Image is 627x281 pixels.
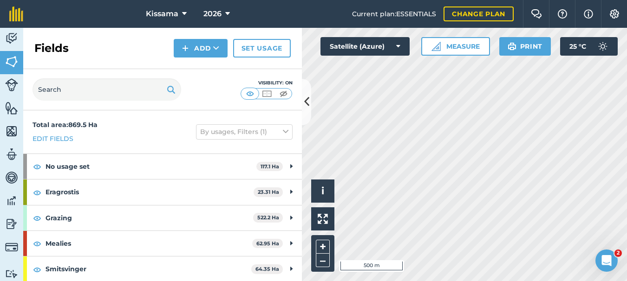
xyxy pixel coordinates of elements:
a: Edit fields [33,134,73,144]
img: svg+xml;base64,PHN2ZyB4bWxucz0iaHR0cDovL3d3dy53My5vcmcvMjAwMC9zdmciIHdpZHRoPSIxOCIgaGVpZ2h0PSIyNC... [33,212,41,224]
button: – [316,254,330,267]
button: Print [499,37,551,56]
span: i [321,185,324,197]
img: svg+xml;base64,PD94bWwgdmVyc2lvbj0iMS4wIiBlbmNvZGluZz0idXRmLTgiPz4KPCEtLSBHZW5lcmF0b3I6IEFkb2JlIE... [5,269,18,278]
iframe: Intercom live chat [595,249,618,272]
img: svg+xml;base64,PD94bWwgdmVyc2lvbj0iMS4wIiBlbmNvZGluZz0idXRmLTgiPz4KPCEtLSBHZW5lcmF0b3I6IEFkb2JlIE... [5,241,18,254]
img: svg+xml;base64,PD94bWwgdmVyc2lvbj0iMS4wIiBlbmNvZGluZz0idXRmLTgiPz4KPCEtLSBHZW5lcmF0b3I6IEFkb2JlIE... [5,171,18,185]
strong: 64.35 Ha [255,266,279,272]
span: 25 ° C [569,37,586,56]
a: Change plan [444,6,514,21]
span: Kissama [146,8,178,19]
img: svg+xml;base64,PD94bWwgdmVyc2lvbj0iMS4wIiBlbmNvZGluZz0idXRmLTgiPz4KPCEtLSBHZW5lcmF0b3I6IEFkb2JlIE... [5,147,18,161]
img: svg+xml;base64,PHN2ZyB4bWxucz0iaHR0cDovL3d3dy53My5vcmcvMjAwMC9zdmciIHdpZHRoPSI1NiIgaGVpZ2h0PSI2MC... [5,124,18,138]
img: svg+xml;base64,PD94bWwgdmVyc2lvbj0iMS4wIiBlbmNvZGluZz0idXRmLTgiPz4KPCEtLSBHZW5lcmF0b3I6IEFkb2JlIE... [5,32,18,45]
button: By usages, Filters (1) [196,124,293,139]
button: 25 °C [560,37,618,56]
img: svg+xml;base64,PHN2ZyB4bWxucz0iaHR0cDovL3d3dy53My5vcmcvMjAwMC9zdmciIHdpZHRoPSI1NiIgaGVpZ2h0PSI2MC... [5,55,18,69]
img: svg+xml;base64,PHN2ZyB4bWxucz0iaHR0cDovL3d3dy53My5vcmcvMjAwMC9zdmciIHdpZHRoPSIxOSIgaGVpZ2h0PSIyNC... [167,84,176,95]
button: Add [174,39,228,57]
button: + [316,240,330,254]
img: svg+xml;base64,PHN2ZyB4bWxucz0iaHR0cDovL3d3dy53My5vcmcvMjAwMC9zdmciIHdpZHRoPSI1MCIgaGVpZ2h0PSI0MC... [261,89,273,98]
img: svg+xml;base64,PHN2ZyB4bWxucz0iaHR0cDovL3d3dy53My5vcmcvMjAwMC9zdmciIHdpZHRoPSI1MCIgaGVpZ2h0PSI0MC... [244,89,256,98]
strong: Mealies [46,231,252,256]
img: svg+xml;base64,PHN2ZyB4bWxucz0iaHR0cDovL3d3dy53My5vcmcvMjAwMC9zdmciIHdpZHRoPSIxOCIgaGVpZ2h0PSIyNC... [33,264,41,275]
img: svg+xml;base64,PD94bWwgdmVyc2lvbj0iMS4wIiBlbmNvZGluZz0idXRmLTgiPz4KPCEtLSBHZW5lcmF0b3I6IEFkb2JlIE... [5,217,18,231]
img: svg+xml;base64,PD94bWwgdmVyc2lvbj0iMS4wIiBlbmNvZGluZz0idXRmLTgiPz4KPCEtLSBHZW5lcmF0b3I6IEFkb2JlIE... [5,78,18,91]
strong: Eragrostis [46,179,254,204]
span: 2026 [203,8,222,19]
img: svg+xml;base64,PHN2ZyB4bWxucz0iaHR0cDovL3d3dy53My5vcmcvMjAwMC9zdmciIHdpZHRoPSIxNCIgaGVpZ2h0PSIyNC... [182,43,189,54]
strong: 522.2 Ha [257,214,279,221]
a: Set usage [233,39,291,57]
button: i [311,179,334,203]
img: svg+xml;base64,PHN2ZyB4bWxucz0iaHR0cDovL3d3dy53My5vcmcvMjAwMC9zdmciIHdpZHRoPSIxOCIgaGVpZ2h0PSIyNC... [33,187,41,198]
span: 2 [614,249,622,257]
img: Two speech bubbles overlapping with the left bubble in the forefront [531,9,542,19]
img: A question mark icon [557,9,568,19]
img: svg+xml;base64,PHN2ZyB4bWxucz0iaHR0cDovL3d3dy53My5vcmcvMjAwMC9zdmciIHdpZHRoPSI1MCIgaGVpZ2h0PSI0MC... [278,89,289,98]
img: A cog icon [609,9,620,19]
strong: No usage set [46,154,256,179]
div: No usage set117.1 Ha [23,154,302,179]
img: svg+xml;base64,PHN2ZyB4bWxucz0iaHR0cDovL3d3dy53My5vcmcvMjAwMC9zdmciIHdpZHRoPSIxOCIgaGVpZ2h0PSIyNC... [33,238,41,249]
div: Visibility: On [241,79,293,87]
strong: 117.1 Ha [261,163,279,170]
strong: Total area : 869.5 Ha [33,121,98,129]
img: svg+xml;base64,PHN2ZyB4bWxucz0iaHR0cDovL3d3dy53My5vcmcvMjAwMC9zdmciIHdpZHRoPSIxOSIgaGVpZ2h0PSIyNC... [508,41,516,52]
img: Four arrows, one pointing top left, one top right, one bottom right and the last bottom left [318,214,328,224]
strong: 23.31 Ha [258,189,279,195]
img: svg+xml;base64,PHN2ZyB4bWxucz0iaHR0cDovL3d3dy53My5vcmcvMjAwMC9zdmciIHdpZHRoPSI1NiIgaGVpZ2h0PSI2MC... [5,101,18,115]
h2: Fields [34,41,69,56]
div: Mealies62.95 Ha [23,231,302,256]
img: svg+xml;base64,PD94bWwgdmVyc2lvbj0iMS4wIiBlbmNvZGluZz0idXRmLTgiPz4KPCEtLSBHZW5lcmF0b3I6IEFkb2JlIE... [594,37,612,56]
input: Search [33,78,181,101]
strong: 62.95 Ha [256,240,279,247]
img: svg+xml;base64,PD94bWwgdmVyc2lvbj0iMS4wIiBlbmNvZGluZz0idXRmLTgiPz4KPCEtLSBHZW5lcmF0b3I6IEFkb2JlIE... [5,194,18,208]
span: Current plan : ESSENTIALS [352,9,436,19]
img: fieldmargin Logo [9,6,23,21]
img: svg+xml;base64,PHN2ZyB4bWxucz0iaHR0cDovL3d3dy53My5vcmcvMjAwMC9zdmciIHdpZHRoPSIxNyIgaGVpZ2h0PSIxNy... [584,8,593,19]
div: Eragrostis23.31 Ha [23,179,302,204]
div: Grazing522.2 Ha [23,205,302,230]
img: svg+xml;base64,PHN2ZyB4bWxucz0iaHR0cDovL3d3dy53My5vcmcvMjAwMC9zdmciIHdpZHRoPSIxOCIgaGVpZ2h0PSIyNC... [33,161,41,172]
button: Satellite (Azure) [320,37,410,56]
strong: Grazing [46,205,253,230]
button: Measure [421,37,490,56]
img: Ruler icon [431,42,441,51]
